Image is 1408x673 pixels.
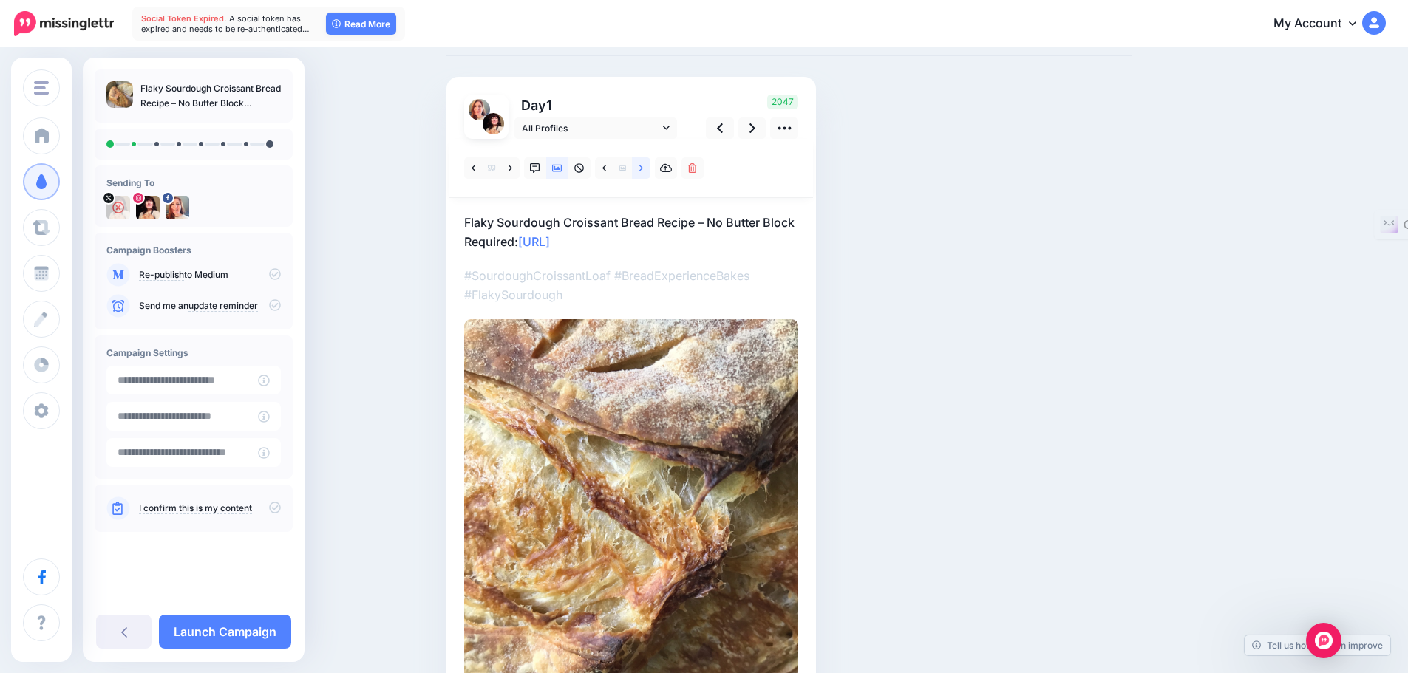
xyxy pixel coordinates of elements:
[518,234,550,249] a: [URL]
[464,213,798,251] p: Flaky Sourdough Croissant Bread Recipe – No Butter Block Required:
[1245,635,1390,655] a: Tell us how we can improve
[522,120,659,136] span: All Profiles
[106,177,281,188] h4: Sending To
[139,299,281,312] p: Send me an
[106,196,130,219] img: IkpuULHJ-3594.jpg
[140,81,281,111] p: Flaky Sourdough Croissant Bread Recipe – No Butter Block Required
[139,269,184,281] a: Re-publish
[326,13,396,35] a: Read More
[514,117,677,139] a: All Profiles
[767,95,798,109] span: 2047
[1259,6,1386,42] a: My Account
[546,98,552,113] span: 1
[188,300,258,312] a: update reminder
[34,81,49,95] img: menu.png
[141,13,227,24] span: Social Token Expired.
[136,196,160,219] img: 20065376_1310769795687552_9167946166799695872_a-bsa109757.jpg
[514,95,679,116] p: Day
[106,347,281,358] h4: Campaign Settings
[483,113,504,134] img: 20065376_1310769795687552_9167946166799695872_a-bsa109757.jpg
[106,245,281,256] h4: Campaign Boosters
[141,13,310,34] span: A social token has expired and needs to be re-authenticated…
[14,11,114,36] img: Missinglettr
[139,502,252,514] a: I confirm this is my content
[139,268,281,281] p: to Medium
[166,196,189,219] img: picture-8208.png
[469,99,490,120] img: picture-8208.png
[464,266,798,304] p: #SourdoughCroissantLoaf #BreadExperienceBakes #FlakySourdough
[1306,623,1341,658] div: Open Intercom Messenger
[106,81,133,108] img: 9f0224e1bae6a53f6210f72c582d3493_thumb.jpg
